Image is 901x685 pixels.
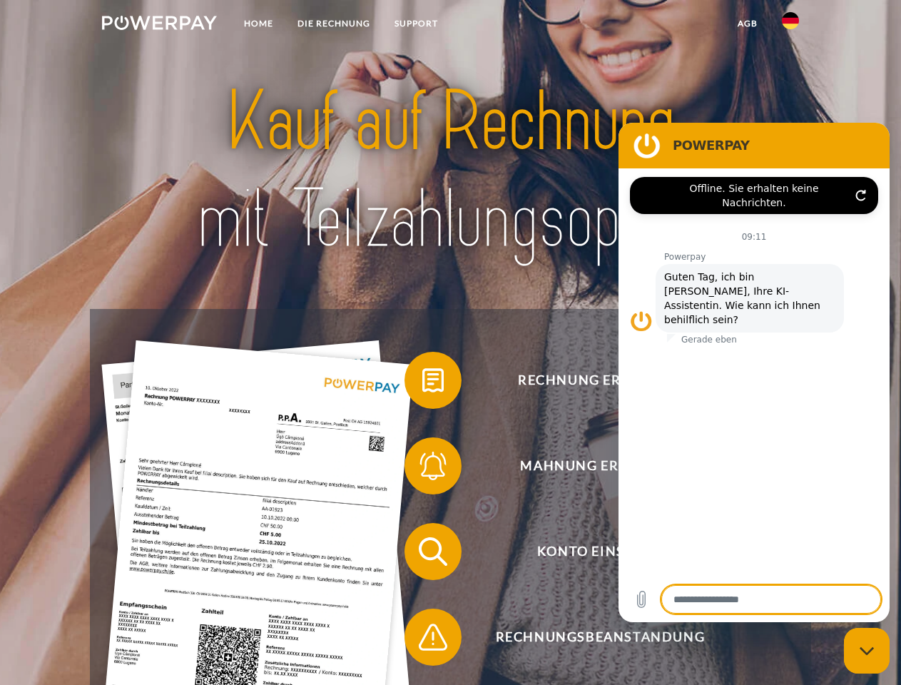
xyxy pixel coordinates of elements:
[415,362,451,398] img: qb_bill.svg
[844,628,890,674] iframe: Schaltfläche zum Öffnen des Messaging-Fensters; Konversation läuft
[415,619,451,655] img: qb_warning.svg
[232,11,285,36] a: Home
[415,534,451,569] img: qb_search.svg
[726,11,770,36] a: agb
[404,523,775,580] button: Konto einsehen
[382,11,450,36] a: SUPPORT
[425,437,775,494] span: Mahnung erhalten?
[415,448,451,484] img: qb_bell.svg
[136,68,765,273] img: title-powerpay_de.svg
[425,523,775,580] span: Konto einsehen
[285,11,382,36] a: DIE RECHNUNG
[404,437,775,494] button: Mahnung erhalten?
[404,352,775,409] button: Rechnung erhalten?
[619,123,890,622] iframe: Messaging-Fenster
[102,16,217,30] img: logo-powerpay-white.svg
[404,609,775,666] button: Rechnungsbeanstandung
[782,12,799,29] img: de
[425,352,775,409] span: Rechnung erhalten?
[425,609,775,666] span: Rechnungsbeanstandung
